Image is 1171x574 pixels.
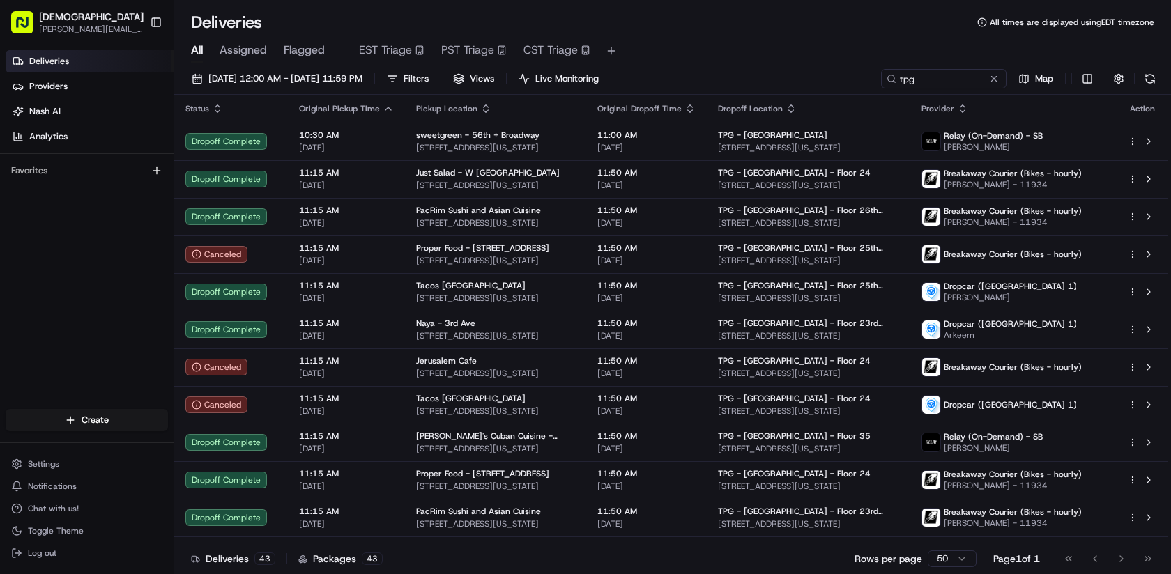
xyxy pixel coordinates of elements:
[441,42,494,59] span: PST Triage
[718,318,899,329] span: TPG - [GEOGRAPHIC_DATA] - Floor 23rd Floor
[597,167,696,178] span: 11:50 AM
[944,292,1077,303] span: [PERSON_NAME]
[28,481,77,492] span: Notifications
[1012,69,1059,88] button: Map
[718,393,871,404] span: TPG - [GEOGRAPHIC_DATA] - Floor 24
[718,180,899,191] span: [STREET_ADDRESS][US_STATE]
[416,242,549,254] span: Proper Food - [STREET_ADDRESS]
[597,255,696,266] span: [DATE]
[597,330,696,341] span: [DATE]
[597,468,696,479] span: 11:50 AM
[922,471,940,489] img: breakaway_couriers_logo.png
[718,167,871,178] span: TPG - [GEOGRAPHIC_DATA] - Floor 24
[416,318,475,329] span: Naya - 3rd Ave
[6,160,168,182] div: Favorites
[39,24,144,35] button: [PERSON_NAME][EMAIL_ADDRESS][DOMAIN_NAME]
[28,458,59,470] span: Settings
[597,217,696,228] span: [DATE]
[39,10,144,24] button: [DEMOGRAPHIC_DATA]
[28,548,56,559] span: Log out
[404,72,429,85] span: Filters
[597,481,696,492] span: [DATE]
[6,543,168,563] button: Log out
[416,518,575,529] span: [STREET_ADDRESS][US_STATE]
[922,396,940,414] img: drop_car_logo.png
[944,217,1082,228] span: [PERSON_NAME] - 11934
[299,468,394,479] span: 11:15 AM
[299,205,394,216] span: 11:15 AM
[944,431,1043,442] span: Relay (On-Demand) - SB
[208,72,362,85] span: [DATE] 12:00 AM - [DATE] 11:59 PM
[597,205,696,216] span: 11:50 AM
[855,552,922,566] p: Rows per page
[944,130,1043,141] span: Relay (On-Demand) - SB
[922,358,940,376] img: breakaway_couriers_logo.png
[185,103,209,114] span: Status
[6,521,168,541] button: Toggle Theme
[881,69,1007,88] input: Type to search
[6,50,174,72] a: Deliveries
[416,280,526,291] span: Tacos [GEOGRAPHIC_DATA]
[299,506,394,517] span: 11:15 AM
[597,506,696,517] span: 11:50 AM
[28,525,84,536] span: Toggle Theme
[922,320,940,339] img: drop_car_logo.png
[718,280,899,291] span: TPG - [GEOGRAPHIC_DATA] - Floor 25th Floor
[381,69,435,88] button: Filters
[416,217,575,228] span: [STREET_ADDRESS][US_STATE]
[299,443,394,454] span: [DATE]
[718,368,899,379] span: [STREET_ADDRESS][US_STATE]
[1128,103,1157,114] div: Action
[299,405,394,417] span: [DATE]
[718,506,899,517] span: TPG - [GEOGRAPHIC_DATA] - Floor 23rd Floor
[299,293,394,304] span: [DATE]
[6,6,144,39] button: [DEMOGRAPHIC_DATA][PERSON_NAME][EMAIL_ADDRESS][DOMAIN_NAME]
[299,142,394,153] span: [DATE]
[416,368,575,379] span: [STREET_ADDRESS][US_STATE]
[299,180,394,191] span: [DATE]
[29,130,68,143] span: Analytics
[944,399,1077,410] span: Dropcar ([GEOGRAPHIC_DATA] 1)
[416,103,477,114] span: Pickup Location
[416,430,575,442] span: [PERSON_NAME]'s Cuban Cuisine - Lenox Hill
[185,396,247,413] button: Canceled
[718,430,871,442] span: TPG - [GEOGRAPHIC_DATA] - Floor 35
[185,246,247,263] button: Canceled
[299,481,394,492] span: [DATE]
[28,503,79,514] span: Chat with us!
[523,42,578,59] span: CST Triage
[922,283,940,301] img: drop_car_logo.png
[535,72,599,85] span: Live Monitoring
[299,280,394,291] span: 11:15 AM
[597,103,682,114] span: Original Dropoff Time
[944,329,1077,341] span: Arkeem
[416,443,575,454] span: [STREET_ADDRESS][US_STATE]
[512,69,605,88] button: Live Monitoring
[944,318,1077,329] span: Dropcar ([GEOGRAPHIC_DATA] 1)
[597,180,696,191] span: [DATE]
[993,552,1040,566] div: Page 1 of 1
[944,362,1082,373] span: Breakaway Courier (Bikes - hourly)
[718,130,827,141] span: TPG - [GEOGRAPHIC_DATA]
[191,11,262,33] h1: Deliveries
[718,142,899,153] span: [STREET_ADDRESS][US_STATE]
[29,55,69,68] span: Deliveries
[299,217,394,228] span: [DATE]
[447,69,500,88] button: Views
[718,242,899,254] span: TPG - [GEOGRAPHIC_DATA] - Floor 25th Floor
[416,481,575,492] span: [STREET_ADDRESS][US_STATE]
[6,454,168,474] button: Settings
[220,42,267,59] span: Assigned
[299,242,394,254] span: 11:15 AM
[299,330,394,341] span: [DATE]
[718,103,783,114] span: Dropoff Location
[299,518,394,529] span: [DATE]
[718,217,899,228] span: [STREET_ADDRESS][US_STATE]
[922,509,940,527] img: breakaway_couriers_logo.png
[416,180,575,191] span: [STREET_ADDRESS][US_STATE]
[299,368,394,379] span: [DATE]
